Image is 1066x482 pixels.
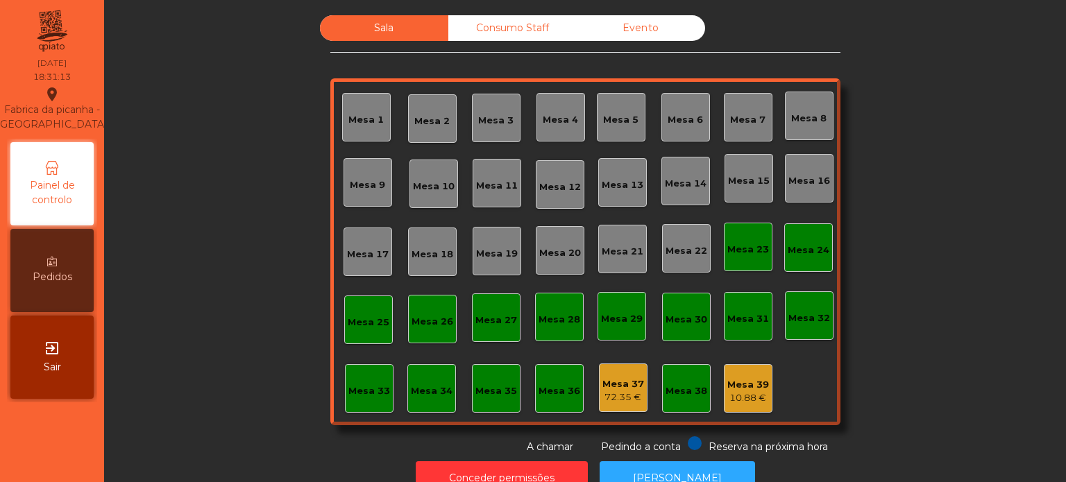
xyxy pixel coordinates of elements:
[788,174,830,188] div: Mesa 16
[412,248,453,261] div: Mesa 18
[788,311,830,325] div: Mesa 32
[478,114,514,128] div: Mesa 3
[601,312,643,326] div: Mesa 29
[791,112,827,126] div: Mesa 8
[475,384,517,398] div: Mesa 35
[44,360,61,375] span: Sair
[412,315,453,329] div: Mesa 26
[44,86,60,103] i: location_on
[602,390,644,404] div: 72.35 €
[727,378,769,392] div: Mesa 39
[543,113,578,127] div: Mesa 4
[727,243,769,257] div: Mesa 23
[476,179,518,193] div: Mesa 11
[414,114,450,128] div: Mesa 2
[666,313,707,327] div: Mesa 30
[348,384,390,398] div: Mesa 33
[33,71,71,83] div: 18:31:13
[602,178,643,192] div: Mesa 13
[37,57,67,69] div: [DATE]
[728,174,770,188] div: Mesa 15
[539,180,581,194] div: Mesa 12
[33,270,72,284] span: Pedidos
[602,377,644,391] div: Mesa 37
[411,384,452,398] div: Mesa 34
[44,340,60,356] i: exit_to_app
[539,384,580,398] div: Mesa 36
[350,178,385,192] div: Mesa 9
[602,245,643,259] div: Mesa 21
[539,313,580,327] div: Mesa 28
[539,246,581,260] div: Mesa 20
[668,113,703,127] div: Mesa 6
[730,113,765,127] div: Mesa 7
[527,440,573,453] span: A chamar
[320,15,448,41] div: Sala
[788,243,829,257] div: Mesa 24
[14,178,90,207] span: Painel de controlo
[35,7,69,55] img: qpiato
[577,15,705,41] div: Evento
[666,384,707,398] div: Mesa 38
[347,248,389,261] div: Mesa 17
[666,244,707,258] div: Mesa 22
[348,113,384,127] div: Mesa 1
[603,113,638,127] div: Mesa 5
[348,316,389,329] div: Mesa 25
[476,247,518,261] div: Mesa 19
[448,15,577,41] div: Consumo Staff
[665,177,707,191] div: Mesa 14
[601,440,681,453] span: Pedindo a conta
[727,312,769,326] div: Mesa 31
[413,180,455,193] div: Mesa 10
[475,313,517,327] div: Mesa 27
[709,440,828,453] span: Reserva na próxima hora
[727,391,769,405] div: 10.88 €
